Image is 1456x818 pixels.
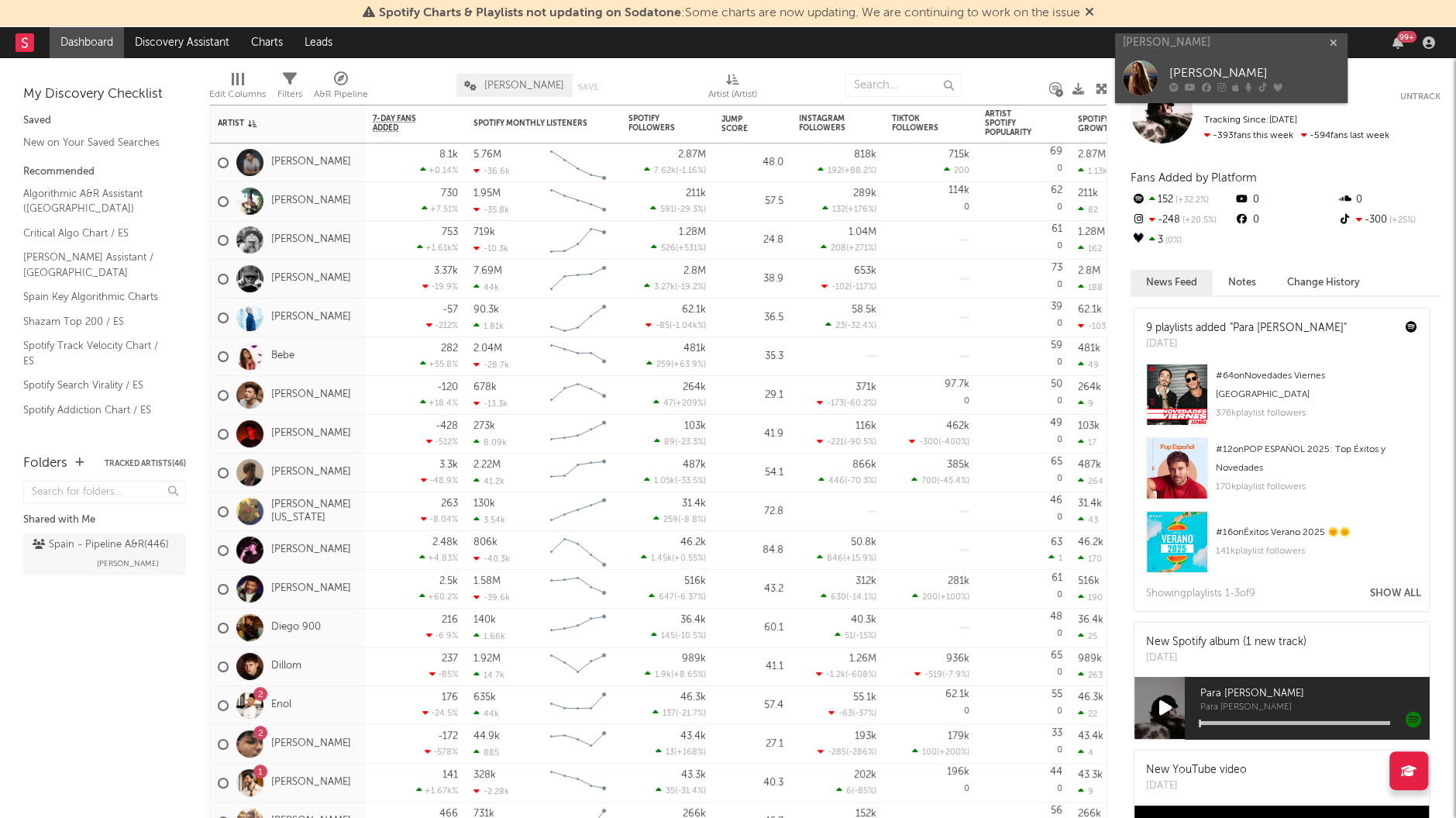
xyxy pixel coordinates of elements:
button: Change History [1272,270,1375,295]
div: -428 [435,421,458,431]
span: -33.5 % [677,477,704,485]
div: 2.22M [473,460,501,470]
span: 89 [664,438,675,447]
a: #64onNovedades Viernes [GEOGRAPHIC_DATA]376kplaylist followers [1134,364,1429,437]
a: Shazam Top 200 / ES [23,313,170,330]
div: 46 [1050,495,1062,506]
span: -173 [827,399,844,408]
span: -45.4 % [939,477,967,485]
div: Spotify Monthly Listeners [473,119,590,128]
div: +0.14 % [420,165,458,175]
div: 3.54k [473,515,505,525]
a: Enol [271,699,291,712]
div: 170k playlist followers [1216,478,1417,496]
span: [PERSON_NAME] [484,81,564,91]
div: 715k [948,150,969,160]
div: +55.8 % [420,359,458,369]
a: [PERSON_NAME] [1115,53,1348,103]
div: 653k [854,266,876,276]
div: -40.3k [473,554,510,564]
div: 69 [1050,147,1062,157]
div: 72.8 [721,502,783,521]
svg: Chart title [543,143,613,182]
div: 8.09k [473,437,507,447]
div: A&R Pipeline [314,66,368,111]
div: -103 [1078,321,1106,331]
div: 3.37k [434,266,458,276]
a: Leads [294,27,343,58]
span: +32.2 % [1173,196,1209,205]
div: Artist (Artist) [708,85,757,104]
span: +25 % [1387,216,1416,225]
div: ( ) [650,204,706,214]
div: -36.6k [473,166,510,176]
div: Filters [277,66,302,111]
span: 132 [832,205,845,214]
div: Spotify Followers [628,114,683,133]
div: 806k [473,537,497,547]
span: 200 [954,167,969,175]
div: -120 [437,382,458,392]
div: 103k [684,421,706,431]
div: My Discovery Checklist [23,85,186,104]
div: 41.9 [721,425,783,444]
a: #16onÉxitos Verano 2025 🌞🌞141kplaylist followers [1134,511,1429,585]
div: 170 [1078,554,1102,564]
div: ( ) [817,398,876,408]
span: -102 [831,283,849,292]
div: Folders [23,454,67,473]
div: 264 [1078,476,1103,486]
div: -512 % [426,437,458,447]
div: 36.5 [721,309,783,327]
div: 0 [985,143,1062,181]
div: 2.04M [473,343,502,354]
div: ( ) [644,165,706,175]
div: 1.28M [679,227,706,237]
a: [PERSON_NAME] [271,737,351,751]
div: -48.9 % [421,475,458,485]
div: 1.81k [473,321,504,331]
div: 2.48k [432,537,458,547]
div: 63 [1051,537,1062,547]
div: 82 [1078,205,1098,215]
button: Untrack [1400,89,1441,105]
div: 0 [985,260,1062,298]
div: 24.8 [721,231,783,250]
div: Recommended [23,163,186,181]
span: -85 [656,322,669,330]
a: Spotify Addiction Chart / ES [23,402,170,419]
a: Spain - Pipeline A&R(446)[PERSON_NAME] [23,533,186,575]
a: [PERSON_NAME] [271,427,351,440]
input: Search for folders... [23,481,186,503]
div: 90.3k [473,305,499,315]
span: -1.16 % [678,167,704,175]
div: 31.4k [682,499,706,509]
span: -23.3 % [677,438,704,447]
div: 54.1 [721,464,783,482]
div: -19.9 % [422,281,458,292]
div: 57.5 [721,192,783,211]
div: 0 [892,376,969,414]
div: 2.8M [1078,266,1100,276]
span: 7.62k [654,167,676,175]
a: Diego 900 [271,621,321,634]
div: 35.3 [721,347,783,366]
div: 1.95M [473,188,501,198]
svg: Chart title [543,415,613,454]
span: 446 [828,477,845,485]
div: -10.3k [473,243,508,254]
span: +63.9 % [673,361,704,369]
div: Edit Columns [209,85,266,104]
div: -35.8k [473,205,509,215]
div: 3 [1131,230,1234,250]
div: ( ) [645,320,706,330]
div: 49 [1078,360,1099,370]
div: ( ) [653,514,706,524]
div: 0 [985,337,1062,375]
div: [PERSON_NAME] [1169,64,1340,83]
div: -248 [1131,210,1234,230]
span: 591 [660,205,674,214]
div: 31.4k [1078,499,1102,509]
div: ( ) [646,359,706,369]
span: +209 % [676,399,704,408]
